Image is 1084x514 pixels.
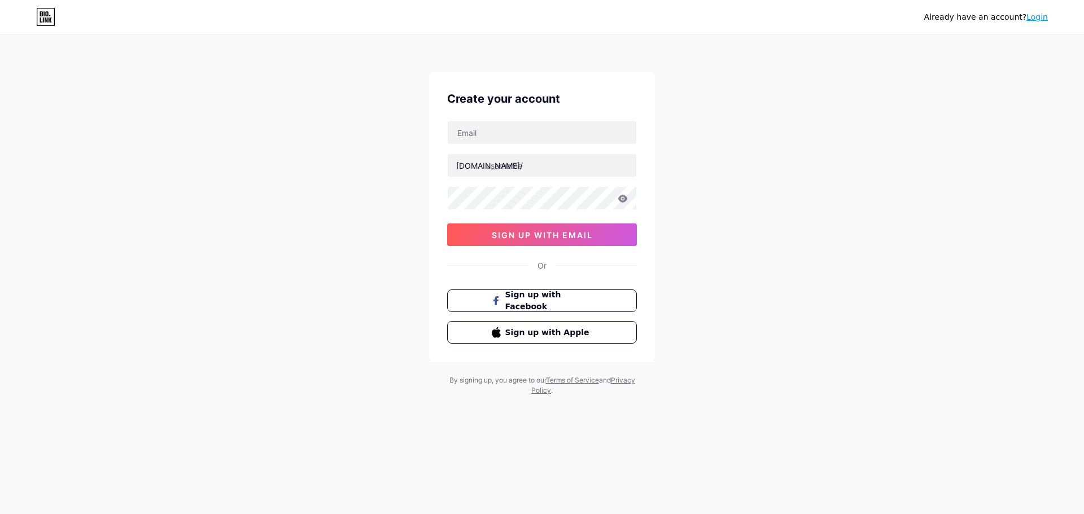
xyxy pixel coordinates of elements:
button: sign up with email [447,223,637,246]
a: Login [1026,12,1048,21]
div: [DOMAIN_NAME]/ [456,160,523,172]
a: Terms of Service [546,376,599,384]
span: Sign up with Facebook [505,289,593,313]
button: Sign up with Facebook [447,289,637,312]
span: sign up with email [492,230,593,240]
span: Sign up with Apple [505,327,593,339]
div: By signing up, you agree to our and . [446,375,638,396]
div: Create your account [447,90,637,107]
input: Email [448,121,636,144]
button: Sign up with Apple [447,321,637,344]
div: Already have an account? [924,11,1048,23]
input: username [448,154,636,177]
div: Or [537,260,547,271]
